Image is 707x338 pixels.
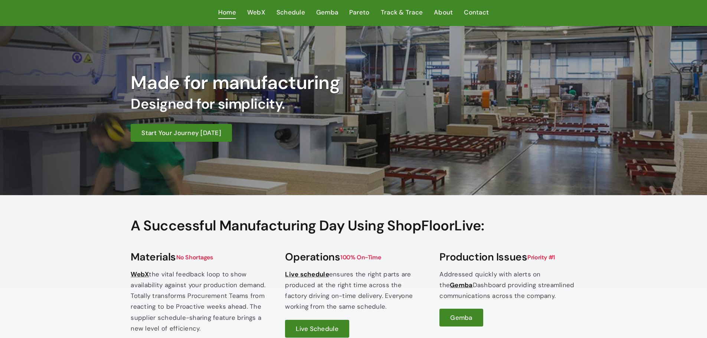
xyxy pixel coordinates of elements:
h3: Operations [285,251,422,263]
span: Pareto [349,7,370,18]
a: Live schedule [285,270,329,278]
span: About [434,7,453,18]
span: Track & Trace [381,7,423,18]
span: Start Your Journey [DATE] [141,129,221,137]
h2: Designed for simplicity. [131,96,460,113]
span: Using ShopFloorLive: [348,216,484,235]
a: WebX [131,270,149,278]
h3: Production Issues [439,251,576,263]
span: Home [218,7,236,18]
a: Start Your Journey [DATE] [131,124,232,142]
a: Gemba [450,281,472,289]
span: Gemba [450,314,472,322]
a: Contact [464,7,489,19]
a: Track & Trace [381,7,423,19]
span: No Shortages [176,253,213,262]
span: Contact [464,7,489,18]
a: Gemba [316,7,338,19]
a: Home [218,7,236,19]
span: Gemba [316,7,338,18]
span: Live Schedule [296,325,338,333]
a: Live Schedule [285,320,349,338]
p: Addressed quickly with alerts on the Dashboard providing streamlined communications across the co... [439,269,576,302]
p: ensures the right parts are produced at the right time across the factory driving on-time deliver... [285,269,422,312]
span: Priority #1 [527,253,555,262]
p: the vital feedback loop to show availability against your production demand. Totally transforms P... [131,269,267,334]
a: Gemba [439,309,483,326]
span: 100% On-Time [340,253,381,262]
a: About [434,7,453,19]
span: Schedule [276,7,305,18]
span: WebX [247,7,265,18]
a: Pareto [349,7,370,19]
h1: Made for manufacturing [131,72,460,94]
h3: Materials [131,251,267,263]
a: WebX [247,7,265,19]
a: Schedule [276,7,305,19]
span: A Successful Manufacturing Day [131,217,344,234]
